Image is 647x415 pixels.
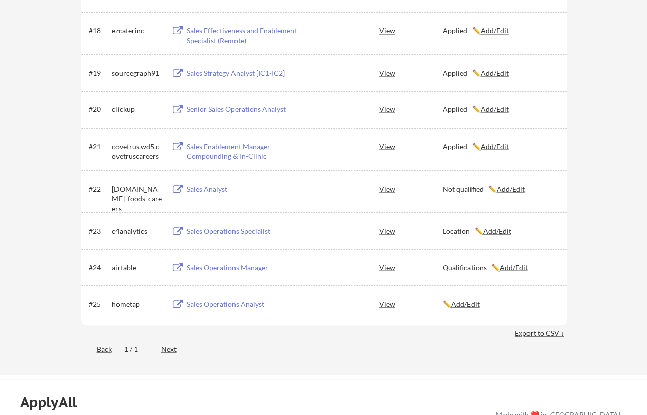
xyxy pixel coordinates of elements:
div: View [379,100,443,118]
u: Add/Edit [481,69,509,77]
u: Add/Edit [497,184,525,193]
div: Sales Effectiveness and Enablement Specialist (Remote) [187,26,312,45]
div: #19 [89,68,108,78]
u: Add/Edit [483,226,511,235]
div: Senior Sales Operations Analyst [187,104,312,114]
div: Sales Strategy Analyst [IC1-IC2] [187,68,312,78]
div: View [379,137,443,155]
div: Applied ✏️ [443,68,558,78]
div: Applied ✏️ [443,104,558,114]
div: clickup [112,104,162,114]
div: sourcegraph91 [112,68,162,78]
div: #25 [89,299,108,309]
div: Location ✏️ [443,226,558,236]
div: Sales Enablement Manager - Compounding & In-Clinic [187,141,312,161]
div: Not qualified ✏️ [443,184,558,194]
div: 1 / 1 [124,344,149,354]
div: [DOMAIN_NAME]_foods_careers [112,184,162,213]
div: c4analytics [112,226,162,236]
u: Add/Edit [481,105,509,113]
div: Export to CSV ↓ [515,328,567,338]
div: Back [81,344,112,354]
div: View [379,179,443,197]
div: #18 [89,26,108,36]
div: hometap [112,299,162,309]
div: View [379,221,443,240]
div: #24 [89,262,108,272]
div: #23 [89,226,108,236]
u: Add/Edit [481,142,509,150]
div: Sales Analyst [187,184,312,194]
div: View [379,258,443,276]
div: Sales Operations Analyst [187,299,312,309]
u: Add/Edit [500,263,528,271]
div: #22 [89,184,108,194]
div: #21 [89,141,108,151]
div: View [379,21,443,39]
div: Sales Operations Manager [187,262,312,272]
u: Add/Edit [451,299,480,308]
div: airtable [112,262,162,272]
div: View [379,294,443,312]
div: Qualifications ✏️ [443,262,558,272]
div: Applied ✏️ [443,141,558,151]
div: ApplyAll [20,393,88,410]
div: ✏️ [443,299,558,309]
div: ezcaterinc [112,26,162,36]
div: Applied ✏️ [443,26,558,36]
div: #20 [89,104,108,114]
div: Sales Operations Specialist [187,226,312,236]
div: View [379,64,443,82]
div: Next [161,344,188,354]
u: Add/Edit [481,26,509,35]
div: covetrus.wd5.covetruscareers [112,141,162,161]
